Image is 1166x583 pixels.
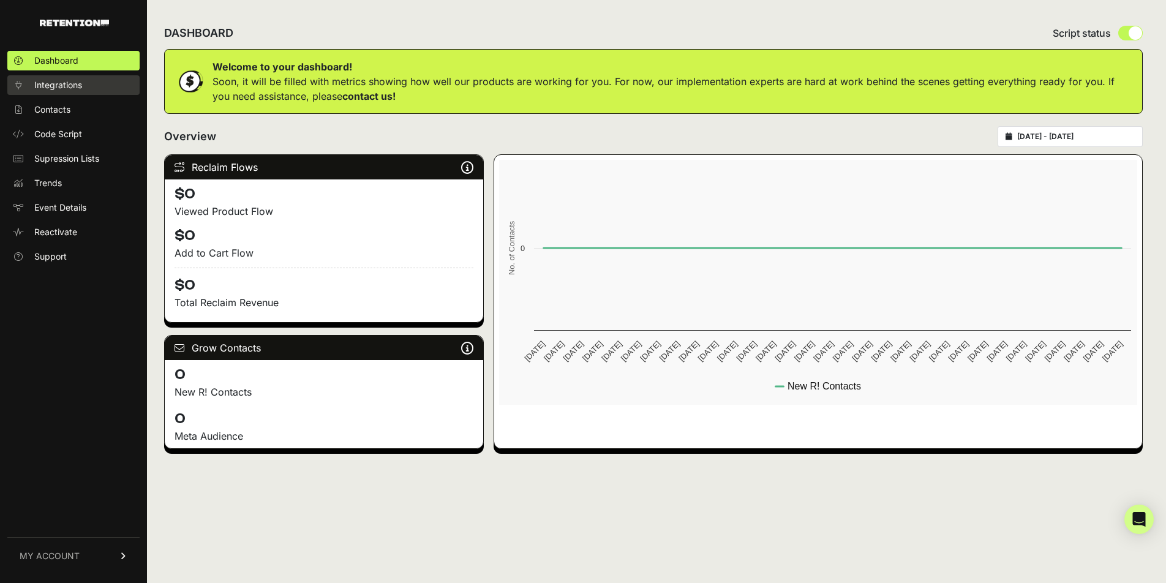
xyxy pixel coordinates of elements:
text: No. of Contacts [507,221,516,275]
div: Viewed Product Flow [175,204,473,219]
span: MY ACCOUNT [20,550,80,562]
strong: Welcome to your dashboard! [213,61,352,73]
a: Trends [7,173,140,193]
text: [DATE] [831,339,855,363]
div: Add to Cart Flow [175,246,473,260]
text: [DATE] [985,339,1009,363]
span: Contacts [34,103,70,116]
text: [DATE] [811,339,835,363]
span: Dashboard [34,55,78,67]
text: New R! Contacts [788,381,861,391]
a: Event Details [7,198,140,217]
text: [DATE] [850,339,874,363]
text: [DATE] [889,339,912,363]
div: Meta Audience [175,429,473,443]
span: Supression Lists [34,152,99,165]
h4: 0 [175,365,473,385]
h4: 0 [175,409,473,429]
text: [DATE] [1004,339,1028,363]
img: Retention.com [40,20,109,26]
img: dollar-coin-05c43ed7efb7bc0c12610022525b4bbbb207c7efeef5aecc26f025e68dcafac9.png [175,66,205,97]
text: [DATE] [754,339,778,363]
text: [DATE] [1100,339,1124,363]
a: Contacts [7,100,140,119]
text: [DATE] [619,339,643,363]
text: [DATE] [561,339,585,363]
span: Trends [34,177,62,189]
span: Integrations [34,79,82,91]
text: [DATE] [581,339,604,363]
h2: Overview [164,128,216,145]
text: [DATE] [1043,339,1067,363]
span: Event Details [34,201,86,214]
h2: DASHBOARD [164,24,233,42]
text: 0 [521,244,525,253]
div: Reclaim Flows [165,155,483,179]
text: [DATE] [947,339,971,363]
text: [DATE] [638,339,662,363]
a: MY ACCOUNT [7,537,140,574]
text: [DATE] [696,339,720,363]
text: [DATE] [870,339,893,363]
text: [DATE] [658,339,682,363]
a: Dashboard [7,51,140,70]
div: Open Intercom Messenger [1124,505,1154,534]
a: Integrations [7,75,140,95]
h4: $0 [175,268,473,295]
a: Reactivate [7,222,140,242]
span: Support [34,250,67,263]
p: Soon, it will be filled with metrics showing how well our products are working for you. For now, ... [213,74,1132,103]
text: [DATE] [715,339,739,363]
h4: $0 [175,226,473,246]
p: Total Reclaim Revenue [175,295,473,310]
a: Support [7,247,140,266]
text: [DATE] [1081,339,1105,363]
span: Reactivate [34,226,77,238]
h4: $0 [175,184,473,204]
a: Code Script [7,124,140,144]
text: [DATE] [908,339,932,363]
p: New R! Contacts [175,385,473,399]
span: Script status [1053,26,1111,40]
text: [DATE] [600,339,623,363]
text: [DATE] [927,339,951,363]
text: [DATE] [542,339,566,363]
text: [DATE] [773,339,797,363]
text: [DATE] [792,339,816,363]
text: [DATE] [735,339,759,363]
span: Code Script [34,128,82,140]
text: [DATE] [1023,339,1047,363]
div: Grow Contacts [165,336,483,360]
text: [DATE] [1062,339,1086,363]
a: Supression Lists [7,149,140,168]
text: [DATE] [677,339,701,363]
a: contact us! [342,90,396,102]
text: [DATE] [966,339,990,363]
text: [DATE] [523,339,547,363]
